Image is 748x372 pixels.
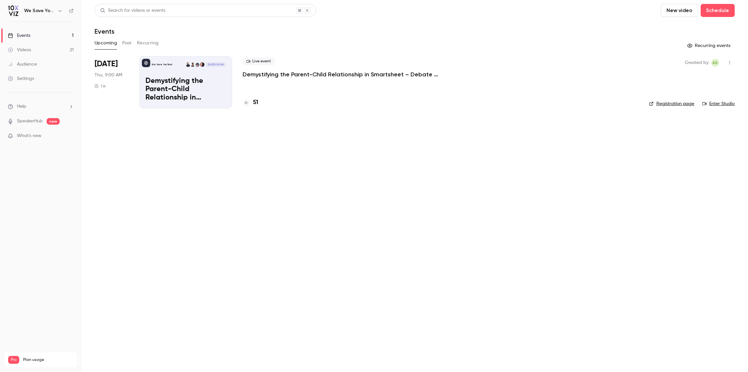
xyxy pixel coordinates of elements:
li: help-dropdown-opener [8,103,74,110]
h1: Events [95,27,114,35]
a: SpeakerHub [17,118,43,125]
img: Ayelet Weiner [190,62,195,67]
p: We Save You Time! [152,63,172,66]
img: Dansong Wang [195,62,200,67]
button: Schedule [701,4,735,17]
span: AS [713,59,718,67]
span: new [47,118,60,125]
span: Live event [243,57,275,65]
button: New video [661,4,698,17]
div: 1 h [95,84,106,89]
a: Enter Studio [702,101,735,107]
button: Past [122,38,132,48]
iframe: Noticeable Trigger [66,133,74,139]
p: Demystifying the Parent-Child Relationship in Smartsheet – Debate at the Dinner Table [145,77,226,102]
span: What's new [17,132,41,139]
div: Search for videos or events [100,7,165,14]
button: Recurring events [684,40,735,51]
div: Videos [8,47,31,53]
a: Demystifying the Parent-Child Relationship in Smartsheet – Debate at the Dinner Table We Save You... [139,56,232,108]
a: Registration page [649,101,695,107]
img: Jennifer Jones [200,62,204,67]
h6: We Save You Time! [24,8,55,14]
span: Created by [685,59,709,67]
div: Events [8,32,30,39]
span: Help [17,103,26,110]
div: Audience [8,61,37,68]
span: Pro [8,356,19,364]
a: 51 [243,98,258,107]
a: Demystifying the Parent-Child Relationship in Smartsheet – Debate at the Dinner Table [243,70,438,78]
h4: 51 [253,98,258,107]
img: We Save You Time! [8,6,19,16]
span: [DATE] 9:00 AM [206,62,226,67]
button: Upcoming [95,38,117,48]
div: Sep 4 Thu, 9:00 AM (America/Denver) [95,56,129,108]
img: Dustin Wise [186,62,190,67]
div: Settings [8,75,34,82]
span: Ashley Sage [711,59,719,67]
button: Recurring [137,38,159,48]
span: Plan usage [23,357,73,363]
span: [DATE] [95,59,118,69]
span: Thu, 9:00 AM [95,72,122,78]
